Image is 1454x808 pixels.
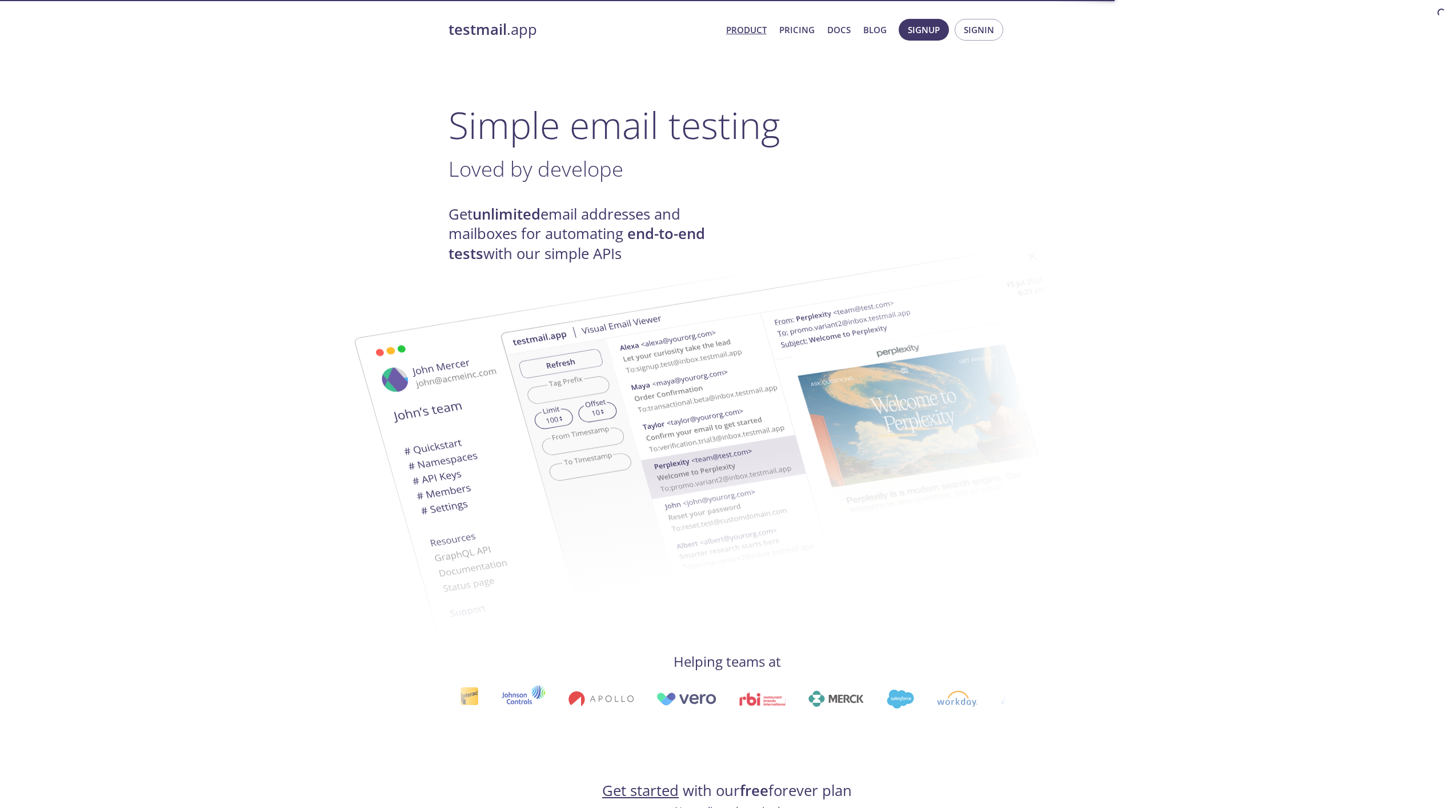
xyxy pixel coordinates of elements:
[739,692,786,706] img: rbi
[448,103,1006,147] h1: Simple email testing
[740,781,768,801] strong: free
[500,228,1117,615] img: testmail-email-viewer
[602,781,679,801] a: Get started
[448,19,507,39] strong: testmail
[448,20,717,39] a: testmail.app
[448,652,1006,671] h4: Helping teams at
[937,691,978,707] img: workday
[908,22,940,37] span: Signup
[656,692,717,706] img: vero
[568,691,634,707] img: apollo
[448,224,705,263] strong: end-to-end tests
[863,22,887,37] a: Blog
[779,22,815,37] a: Pricing
[448,781,1006,801] h4: with our forever plan
[448,154,623,183] span: Loved by develope
[955,19,1003,41] button: Signin
[899,19,949,41] button: Signup
[472,204,540,224] strong: unlimited
[827,22,851,37] a: Docs
[726,22,767,37] a: Product
[311,265,928,652] img: testmail-email-viewer
[808,691,864,707] img: merck
[964,22,994,37] span: Signin
[448,205,727,264] h4: Get email addresses and mailboxes for automating with our simple APIs
[502,685,546,713] img: johnsoncontrols
[887,690,914,709] img: salesforce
